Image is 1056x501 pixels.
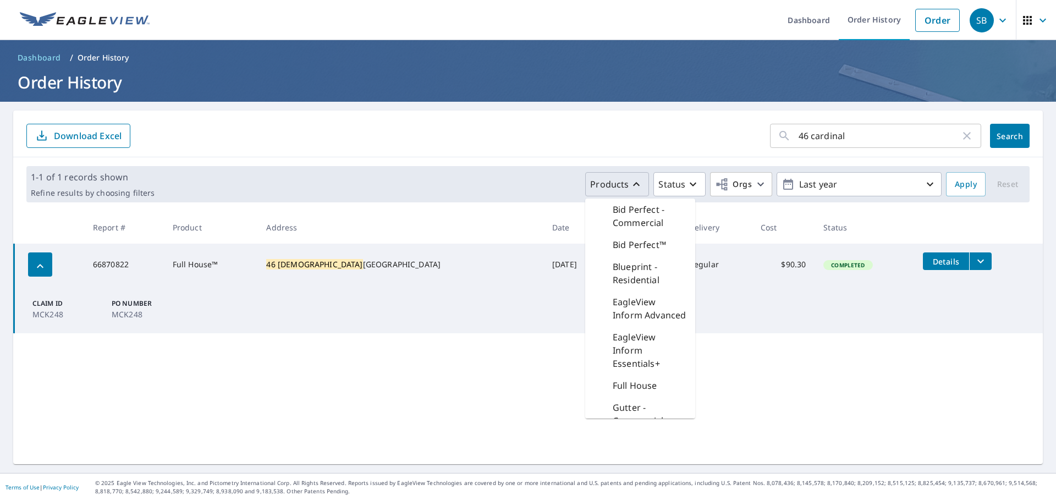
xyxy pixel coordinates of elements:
[613,203,686,229] p: Bid Perfect - Commercial
[715,178,752,191] span: Orgs
[915,9,960,32] a: Order
[585,375,695,397] div: Full House
[585,326,695,375] div: EagleView Inform Essentials+
[658,178,685,191] p: Status
[585,234,695,256] div: Bid Perfect™
[613,260,686,287] p: Blueprint - Residential
[543,244,607,285] td: [DATE]
[585,172,649,196] button: Products
[680,244,752,285] td: Regular
[613,331,686,370] p: EagleView Inform Essentials+
[32,299,98,309] p: Claim ID
[680,211,752,244] th: Delivery
[164,211,258,244] th: Product
[543,211,607,244] th: Date
[5,484,79,491] p: |
[26,124,130,148] button: Download Excel
[32,309,98,320] p: MCK248
[164,244,258,285] td: Full House™
[31,170,155,184] p: 1-1 of 1 records shown
[990,124,1030,148] button: Search
[613,295,686,322] p: EagleView Inform Advanced
[590,178,629,191] p: Products
[777,172,942,196] button: Last year
[266,259,362,269] mark: 46 [DEMOGRAPHIC_DATA]
[585,256,695,291] div: Blueprint - Residential
[999,131,1021,141] span: Search
[13,49,65,67] a: Dashboard
[43,483,79,491] a: Privacy Policy
[13,49,1043,67] nav: breadcrumb
[5,483,40,491] a: Terms of Use
[799,120,960,151] input: Address, Report #, Claim ID, etc.
[923,252,969,270] button: detailsBtn-66870822
[31,188,155,198] p: Refine results by choosing filters
[84,244,164,285] td: 66870822
[613,401,686,427] p: Gutter - Commercial
[824,261,871,269] span: Completed
[955,178,977,191] span: Apply
[95,479,1050,496] p: © 2025 Eagle View Technologies, Inc. and Pictometry International Corp. All Rights Reserved. Repo...
[613,379,657,392] p: Full House
[585,397,695,432] div: Gutter - Commercial
[653,172,706,196] button: Status
[54,130,122,142] p: Download Excel
[710,172,772,196] button: Orgs
[13,71,1043,93] h1: Order History
[969,252,992,270] button: filesDropdownBtn-66870822
[970,8,994,32] div: SB
[815,211,914,244] th: Status
[946,172,986,196] button: Apply
[112,309,178,320] p: MCK248
[752,244,815,285] td: $90.30
[613,238,666,251] p: Bid Perfect™
[795,175,923,194] p: Last year
[266,259,534,270] div: [GEOGRAPHIC_DATA]
[257,211,543,244] th: Address
[84,211,164,244] th: Report #
[70,51,73,64] li: /
[18,52,61,63] span: Dashboard
[78,52,129,63] p: Order History
[930,256,963,267] span: Details
[585,199,695,234] div: Bid Perfect - Commercial
[112,299,178,309] p: PO Number
[585,291,695,326] div: EagleView Inform Advanced
[752,211,815,244] th: Cost
[20,12,150,29] img: EV Logo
